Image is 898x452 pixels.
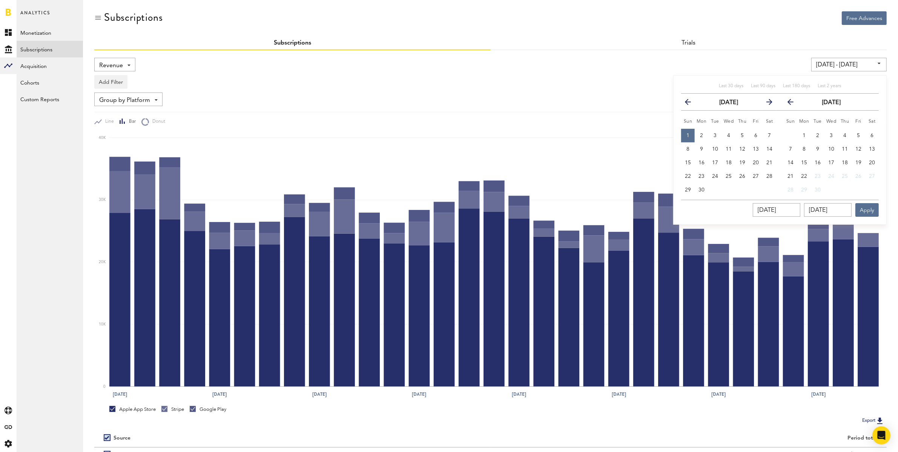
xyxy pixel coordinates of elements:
button: 15 [797,156,811,170]
span: 5 [857,133,860,138]
a: Cohorts [17,74,83,91]
span: 19 [855,160,861,165]
button: 24 [708,170,722,183]
span: 7 [768,133,771,138]
text: [DATE] [711,391,726,398]
button: 29 [681,183,695,197]
button: Add Filter [94,75,127,89]
button: 23 [695,170,708,183]
span: 14 [787,160,794,165]
button: 4 [838,129,852,142]
button: Export [860,416,887,426]
button: 17 [708,156,722,170]
button: 25 [722,170,735,183]
button: 14 [763,142,776,156]
span: 2 [700,133,703,138]
span: 24 [712,174,718,179]
small: Tuesday [814,119,822,124]
span: Bar [126,119,136,125]
span: 13 [869,147,875,152]
span: 10 [712,147,718,152]
button: 2 [695,129,708,142]
span: 29 [685,187,691,193]
button: 4 [722,129,735,142]
button: 26 [735,170,749,183]
a: Acquisition [17,57,83,74]
button: 2 [811,129,824,142]
span: 9 [700,147,703,152]
span: 15 [801,160,807,165]
button: 21 [763,156,776,170]
button: 27 [749,170,763,183]
small: Wednesday [724,119,734,124]
strong: [DATE] [719,100,738,106]
text: [DATE] [512,391,526,398]
span: Donut [149,119,165,125]
button: 5 [735,129,749,142]
span: 27 [869,174,875,179]
span: 28 [787,187,794,193]
text: [DATE] [412,391,427,398]
div: Stripe [161,406,184,413]
span: 22 [685,174,691,179]
button: 26 [852,170,865,183]
img: Export [875,416,884,425]
button: 14 [784,156,797,170]
button: 22 [681,170,695,183]
button: Free Advances [842,11,887,25]
button: 19 [735,156,749,170]
text: [DATE] [811,391,826,398]
span: 9 [816,147,819,152]
small: Thursday [841,119,849,124]
a: Trials [682,40,695,46]
button: 28 [784,183,797,197]
button: 13 [749,142,763,156]
small: Saturday [766,119,773,124]
span: 15 [685,160,691,165]
button: 16 [811,156,824,170]
span: 3 [714,133,717,138]
small: Sunday [684,119,692,124]
span: Revenue [99,59,123,72]
span: 14 [766,147,772,152]
a: Custom Reports [17,91,83,107]
span: 17 [828,160,834,165]
button: 15 [681,156,695,170]
span: 22 [801,174,807,179]
text: [DATE] [113,391,127,398]
span: Last 180 days [783,84,810,88]
div: Source [114,435,130,441]
button: 13 [865,142,879,156]
button: 22 [797,170,811,183]
small: Thursday [738,119,747,124]
button: 10 [708,142,722,156]
span: 18 [842,160,848,165]
small: Tuesday [711,119,719,124]
text: 20K [99,260,106,264]
button: 3 [708,129,722,142]
button: 12 [735,142,749,156]
span: 27 [753,174,759,179]
button: 6 [865,129,879,142]
text: [DATE] [612,391,626,398]
span: 8 [803,147,806,152]
button: 27 [865,170,879,183]
span: 19 [739,160,745,165]
button: 11 [838,142,852,156]
span: 20 [753,160,759,165]
button: 25 [838,170,852,183]
span: 1 [803,133,806,138]
span: 16 [698,160,705,165]
button: 8 [797,142,811,156]
small: Monday [697,119,707,124]
span: 30 [815,187,821,193]
button: 8 [681,142,695,156]
span: Group by Platform [99,94,150,107]
div: Apple App Store [109,406,156,413]
span: 21 [766,160,772,165]
span: 2 [816,133,819,138]
span: 4 [727,133,730,138]
button: 30 [811,183,824,197]
text: 30K [99,198,106,202]
button: 6 [749,129,763,142]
